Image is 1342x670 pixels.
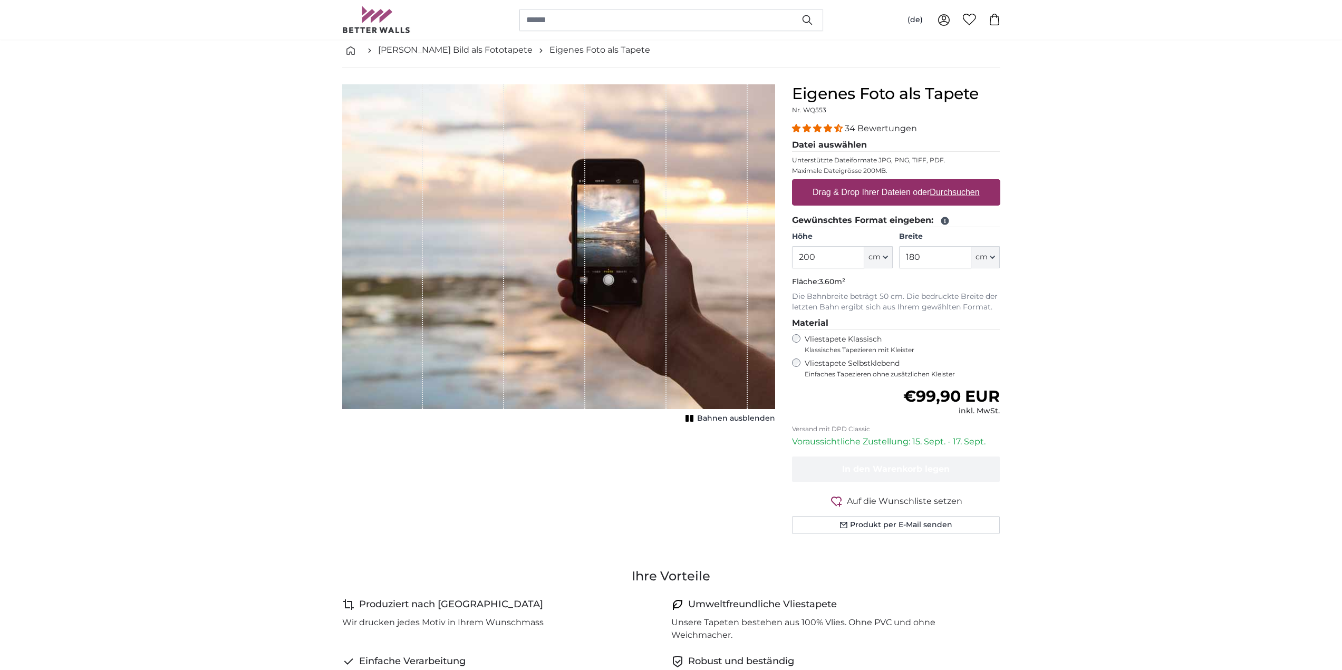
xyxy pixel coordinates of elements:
[792,106,826,114] span: Nr. WQ553
[342,33,1000,67] nav: breadcrumbs
[792,494,1000,508] button: Auf die Wunschliste setzen
[792,167,1000,175] p: Maximale Dateigrösse 200MB.
[792,139,1000,152] legend: Datei auswählen
[842,464,950,474] span: In den Warenkorb legen
[792,277,1000,287] p: Fläche:
[682,411,775,426] button: Bahnen ausblenden
[549,44,650,56] a: Eigenes Foto als Tapete
[868,252,881,263] span: cm
[899,11,931,30] button: (de)
[697,413,775,424] span: Bahnen ausblenden
[899,231,1000,242] label: Breite
[342,84,775,426] div: 1 of 1
[359,654,466,669] h4: Einfache Verarbeitung
[792,123,845,133] span: 4.32 stars
[805,334,991,354] label: Vliestapete Klassisch
[847,495,962,508] span: Auf die Wunschliste setzen
[792,425,1000,433] p: Versand mit DPD Classic
[342,568,1000,585] h3: Ihre Vorteile
[378,44,533,56] a: [PERSON_NAME] Bild als Fototapete
[688,654,794,669] h4: Robust und beständig
[359,597,543,612] h4: Produziert nach [GEOGRAPHIC_DATA]
[792,214,1000,227] legend: Gewünschtes Format eingeben:
[864,246,893,268] button: cm
[792,457,1000,482] button: In den Warenkorb legen
[792,231,893,242] label: Höhe
[792,317,1000,330] legend: Material
[792,84,1000,103] h1: Eigenes Foto als Tapete
[671,616,992,642] p: Unsere Tapeten bestehen aus 100% Vlies. Ohne PVC und ohne Weichmacher.
[903,386,1000,406] span: €99,90 EUR
[342,616,544,629] p: Wir drucken jedes Motiv in Ihrem Wunschmass
[688,597,837,612] h4: Umweltfreundliche Vliestapete
[792,292,1000,313] p: Die Bahnbreite beträgt 50 cm. Die bedruckte Breite der letzten Bahn ergibt sich aus Ihrem gewählt...
[971,246,1000,268] button: cm
[930,188,979,197] u: Durchsuchen
[792,435,1000,448] p: Voraussichtliche Zustellung: 15. Sept. - 17. Sept.
[808,182,984,203] label: Drag & Drop Ihrer Dateien oder
[845,123,917,133] span: 34 Bewertungen
[903,406,1000,416] div: inkl. MwSt.
[805,358,1000,378] label: Vliestapete Selbstklebend
[792,156,1000,164] p: Unterstützte Dateiformate JPG, PNG, TIFF, PDF.
[819,277,845,286] span: 3.60m²
[342,6,411,33] img: Betterwalls
[976,252,988,263] span: cm
[805,370,1000,378] span: Einfaches Tapezieren ohne zusätzlichen Kleister
[805,346,991,354] span: Klassisches Tapezieren mit Kleister
[792,516,1000,534] button: Produkt per E-Mail senden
